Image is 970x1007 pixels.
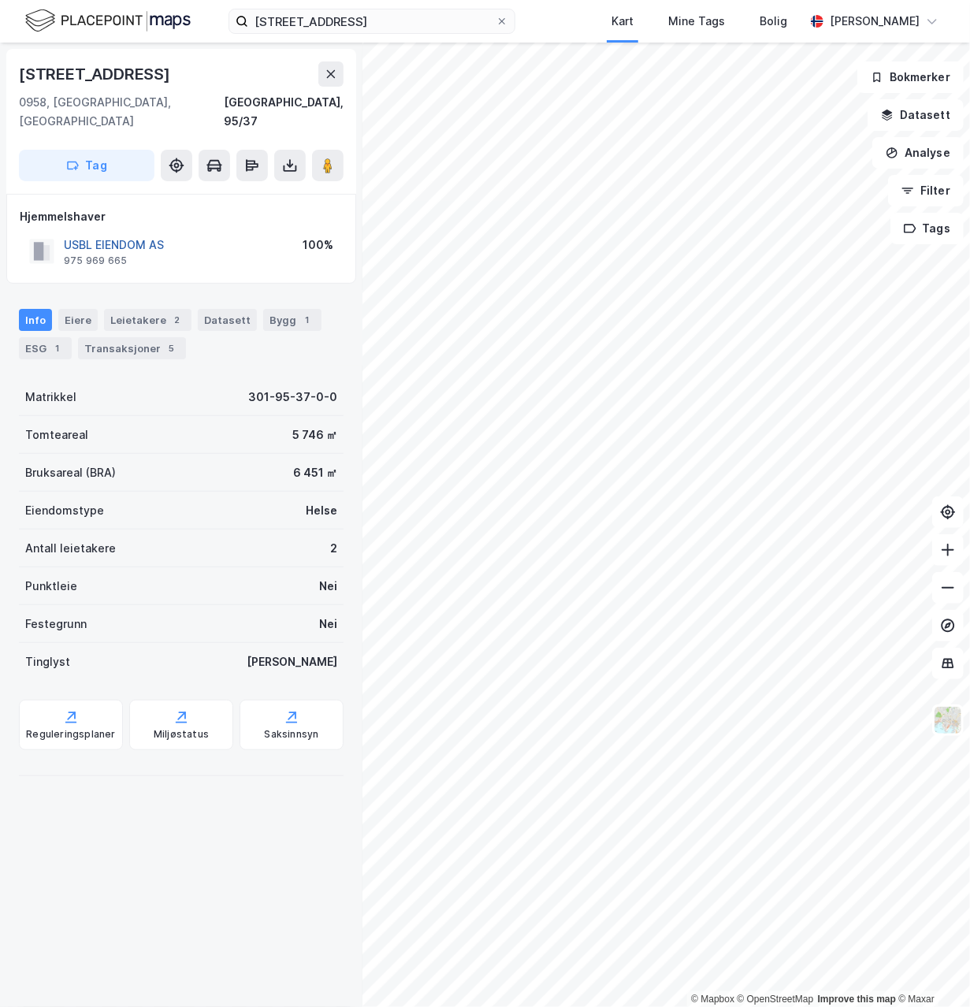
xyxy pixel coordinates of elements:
[25,615,87,634] div: Festegrunn
[691,994,734,1005] a: Mapbox
[738,994,814,1005] a: OpenStreetMap
[25,7,191,35] img: logo.f888ab2527a4732fd821a326f86c7f29.svg
[247,652,337,671] div: [PERSON_NAME]
[857,61,964,93] button: Bokmerker
[818,994,896,1005] a: Improve this map
[330,539,337,558] div: 2
[50,340,65,356] div: 1
[760,12,787,31] div: Bolig
[891,931,970,1007] iframe: Chat Widget
[868,99,964,131] button: Datasett
[25,463,116,482] div: Bruksareal (BRA)
[890,213,964,244] button: Tags
[25,388,76,407] div: Matrikkel
[933,705,963,735] img: Z
[830,12,920,31] div: [PERSON_NAME]
[299,312,315,328] div: 1
[58,309,98,331] div: Eiere
[78,337,186,359] div: Transaksjoner
[306,501,337,520] div: Helse
[19,61,173,87] div: [STREET_ADDRESS]
[169,312,185,328] div: 2
[25,539,116,558] div: Antall leietakere
[303,236,333,255] div: 100%
[164,340,180,356] div: 5
[25,652,70,671] div: Tinglyst
[19,150,154,181] button: Tag
[25,501,104,520] div: Eiendomstype
[248,388,337,407] div: 301-95-37-0-0
[224,93,344,131] div: [GEOGRAPHIC_DATA], 95/37
[20,207,343,226] div: Hjemmelshaver
[888,175,964,206] button: Filter
[25,425,88,444] div: Tomteareal
[611,12,634,31] div: Kart
[319,615,337,634] div: Nei
[26,728,115,741] div: Reguleringsplaner
[25,577,77,596] div: Punktleie
[265,728,319,741] div: Saksinnsyn
[293,463,337,482] div: 6 451 ㎡
[292,425,337,444] div: 5 746 ㎡
[319,577,337,596] div: Nei
[198,309,257,331] div: Datasett
[19,337,72,359] div: ESG
[19,309,52,331] div: Info
[248,9,496,33] input: Søk på adresse, matrikkel, gårdeiere, leietakere eller personer
[872,137,964,169] button: Analyse
[104,309,191,331] div: Leietakere
[19,93,224,131] div: 0958, [GEOGRAPHIC_DATA], [GEOGRAPHIC_DATA]
[668,12,725,31] div: Mine Tags
[263,309,321,331] div: Bygg
[154,728,209,741] div: Miljøstatus
[64,255,127,267] div: 975 969 665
